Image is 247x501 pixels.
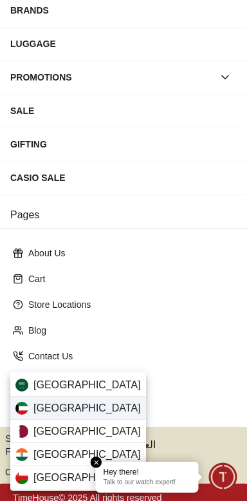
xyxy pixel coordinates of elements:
[15,425,28,438] img: Qatar
[33,377,141,393] span: [GEOGRAPHIC_DATA]
[33,424,141,439] span: [GEOGRAPHIC_DATA]
[104,467,191,477] div: Hey there!
[91,457,102,468] em: Close tooltip
[15,379,28,392] img: Saudi Arabia
[33,470,141,486] span: [GEOGRAPHIC_DATA]
[33,401,141,416] span: [GEOGRAPHIC_DATA]
[104,478,191,487] p: Talk to our watch expert!
[15,471,28,484] img: Oman
[15,448,28,461] img: India
[209,463,237,491] div: Chat Widget
[33,447,141,462] span: [GEOGRAPHIC_DATA]
[15,402,28,415] img: Kuwait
